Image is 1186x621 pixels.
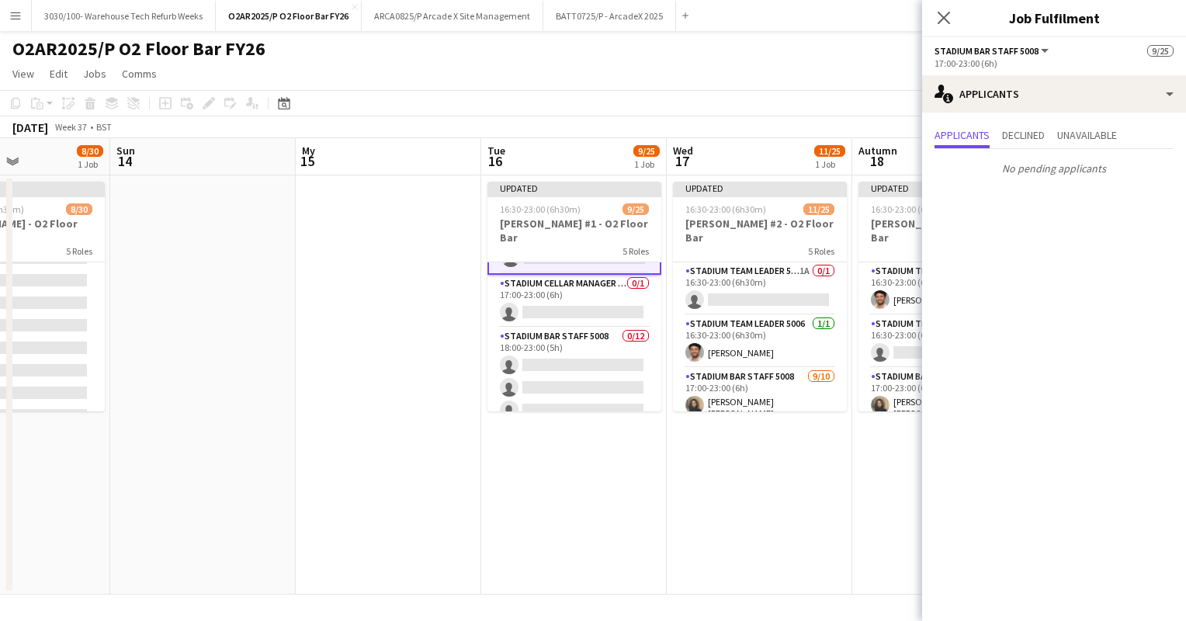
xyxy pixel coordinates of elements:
[96,121,112,133] div: BST
[216,1,362,31] button: O2AR2025/P O2 Floor Bar FY26
[922,155,1186,182] p: No pending applicants
[90,121,93,133] font: •
[633,145,660,157] span: 9/25
[1057,130,1117,141] font: Unavailable
[228,10,349,22] font: O2AR2025/P O2 Floor Bar FY26
[51,121,90,133] span: Week 37
[935,57,997,69] font: 17:00-23:00 (6h)
[858,182,1032,411] app-job-card: Updated16:30-23:00 (6h30m)7/25[PERSON_NAME] #3 - O2 Floor Bar5 RolesStadium Team Leader 50061/116...
[12,120,48,135] div: [DATE]
[302,144,315,158] span: My
[814,145,845,157] span: 11/25
[871,182,909,194] font: Updated
[856,152,897,170] span: 18
[543,1,676,31] button: BATT0725/P - ArcadeX 2025
[922,8,1186,28] h3: Job Fulfilment
[116,144,135,158] span: Sun
[935,45,1051,57] button: Stadium Bar Staff 5008
[122,67,157,81] span: Comms
[673,182,847,411] app-job-card: Updated16:30-23:00 (6h30m)11/25[PERSON_NAME] #2 - O2 Floor Bar5 RolesStadium Team Leader 50061A0/...
[685,203,766,215] span: 16:30-23:00 (6h30m)
[78,158,102,170] div: 1 Job
[671,152,693,170] span: 17
[1152,46,1169,56] font: 9/25
[6,64,40,84] a: View
[500,182,538,194] font: Updated
[871,203,952,215] span: 16:30-23:00 (6h30m)
[673,144,693,158] span: Wed
[935,45,1039,57] span: Stadium Bar Staff 5008
[12,67,34,81] span: View
[487,182,661,411] app-job-card: Updated16:30-23:00 (6h30m)9/25[PERSON_NAME] #1 - O2 Floor Bar5 Roles[PERSON_NAME][PERSON_NAME] St...
[374,10,530,22] font: ARCA0825/P Arcade X Site Management
[685,182,723,194] font: Updated
[44,10,203,22] font: 3030/100- Warehouse Tech Refurb Weeks
[673,217,847,245] h3: [PERSON_NAME] #2 - O2 Floor Bar
[487,217,661,245] h3: [PERSON_NAME] #1 - O2 Floor Bar
[66,203,92,215] span: 8/30
[83,67,106,81] span: Jobs
[500,203,581,215] span: 16:30-23:00 (6h30m)
[673,262,847,315] app-card-role: Stadium Team Leader 50061A0/116:30-23:00 (6h30m)
[77,64,113,84] a: Jobs
[808,245,834,257] span: 5 Roles
[50,67,68,81] span: Edit
[32,1,216,31] button: 3030/100- Warehouse Tech Refurb Weeks
[12,37,265,61] h1: O2AR2025/P O2 Floor Bar FY26
[858,315,1032,368] app-card-role: Stadium Team Leader 50060/116:30-23:00 (6h30m)
[116,64,163,84] a: Comms
[858,217,1032,245] h3: [PERSON_NAME] #3 - O2 Floor Bar
[622,203,649,215] span: 9/25
[362,1,543,31] button: ARCA0825/P Arcade X Site Management
[858,144,897,158] span: Autumn
[66,245,92,257] span: 5 Roles
[622,245,649,257] span: 5 Roles
[556,10,663,22] font: BATT0725/P - ArcadeX 2025
[114,152,135,170] span: 14
[815,158,844,170] div: 1 Job
[673,315,847,368] app-card-role: Stadium Team Leader 50061/116:30-23:00 (6h30m)[PERSON_NAME]
[487,275,661,328] app-card-role: Stadium Cellar Manager 50060/117:00-23:00 (6h)
[935,130,990,141] font: Applicants
[858,262,1032,315] app-card-role: Stadium Team Leader 50061/116:30-23:00 (6h30m)[PERSON_NAME]
[803,203,834,215] span: 11/25
[1002,130,1045,141] font: Declined
[43,64,74,84] a: Edit
[300,152,315,170] span: 15
[487,144,505,158] span: Tue
[77,145,103,157] span: 8/30
[485,152,505,170] span: 16
[634,158,659,170] div: 1 Job
[959,87,1019,101] font: Applicants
